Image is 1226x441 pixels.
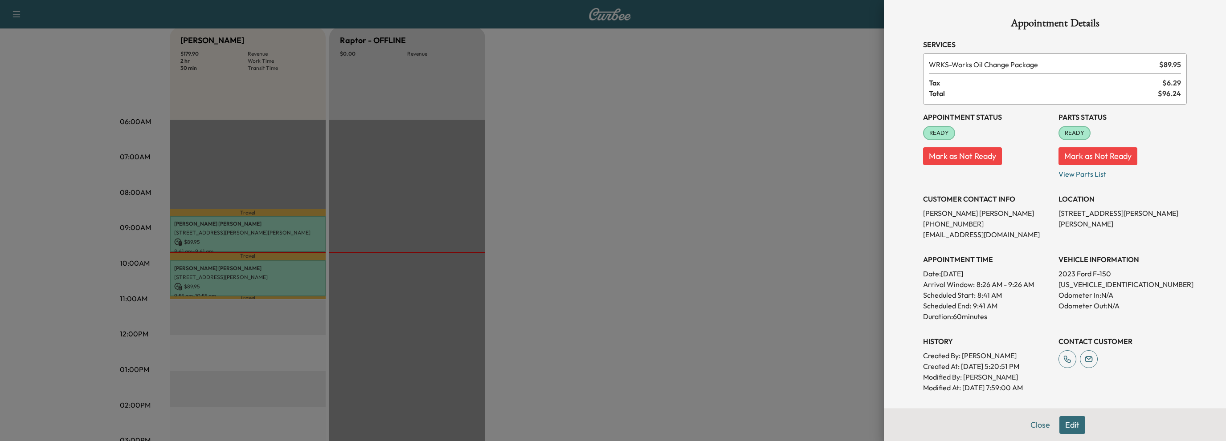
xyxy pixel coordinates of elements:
[923,18,1187,32] h1: Appointment Details
[923,268,1051,279] p: Date: [DATE]
[929,59,1156,70] span: Works Oil Change Package
[1058,336,1187,347] h3: CONTACT CUSTOMER
[923,290,976,300] p: Scheduled Start:
[923,39,1187,50] h3: Services
[923,300,971,311] p: Scheduled End:
[923,350,1051,361] p: Created By : [PERSON_NAME]
[1058,300,1187,311] p: Odometer Out: N/A
[929,77,1162,88] span: Tax
[923,112,1051,122] h3: Appointment Status
[923,254,1051,265] h3: APPOINTMENT TIME
[1058,290,1187,300] p: Odometer In: N/A
[923,382,1051,393] p: Modified At : [DATE] 7:59:00 AM
[1058,254,1187,265] h3: VEHICLE INFORMATION
[923,218,1051,229] p: [PHONE_NUMBER]
[923,361,1051,372] p: Created At : [DATE] 5:20:51 PM
[923,229,1051,240] p: [EMAIL_ADDRESS][DOMAIN_NAME]
[1058,165,1187,179] p: View Parts List
[923,407,1187,418] h3: NOTES
[1158,88,1181,99] span: $ 96.24
[923,336,1051,347] h3: History
[923,372,1051,382] p: Modified By : [PERSON_NAME]
[1058,194,1187,204] h3: LOCATION
[1025,416,1056,434] button: Close
[923,194,1051,204] h3: CUSTOMER CONTACT INFO
[924,129,954,138] span: READY
[973,300,997,311] p: 9:41 AM
[1058,208,1187,229] p: [STREET_ADDRESS][PERSON_NAME][PERSON_NAME]
[923,311,1051,322] p: Duration: 60 minutes
[923,208,1051,218] p: [PERSON_NAME] [PERSON_NAME]
[1059,129,1090,138] span: READY
[1162,77,1181,88] span: $ 6.29
[1058,112,1187,122] h3: Parts Status
[1159,59,1181,70] span: $ 89.95
[923,279,1051,290] p: Arrival Window:
[1058,279,1187,290] p: [US_VEHICLE_IDENTIFICATION_NUMBER]
[1059,416,1085,434] button: Edit
[1058,268,1187,279] p: 2023 Ford F-150
[929,88,1158,99] span: Total
[977,279,1034,290] span: 8:26 AM - 9:26 AM
[1058,147,1137,165] button: Mark as Not Ready
[977,290,1002,300] p: 8:41 AM
[923,147,1002,165] button: Mark as Not Ready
